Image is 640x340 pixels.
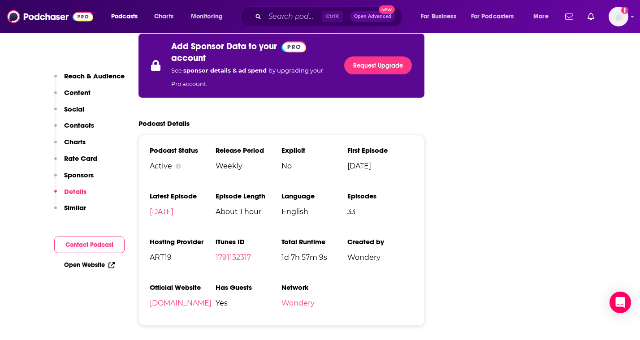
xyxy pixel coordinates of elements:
h3: iTunes ID [216,237,281,246]
span: Podcasts [111,10,138,23]
span: ART19 [150,253,216,262]
div: Open Intercom Messenger [610,292,631,313]
h3: Network [281,283,347,292]
h3: Total Runtime [281,237,347,246]
h3: Hosting Provider [150,237,216,246]
h3: Release Period [216,146,281,155]
span: New [379,5,395,14]
button: open menu [105,9,149,24]
img: User Profile [609,7,628,26]
span: More [533,10,549,23]
button: Rate Card [54,154,97,171]
button: Sponsors [54,171,94,187]
button: Reach & Audience [54,72,125,88]
a: Show notifications dropdown [562,9,577,24]
h3: Explicit [281,146,347,155]
span: Ctrl K [322,11,343,22]
span: 1d 7h 57m 9s [281,253,347,262]
span: English [281,207,347,216]
h3: Latest Episode [150,192,216,200]
p: Charts [64,138,86,146]
span: Weekly [216,162,281,170]
a: [DATE] [150,207,173,216]
button: Contact Podcast [54,237,125,253]
p: Rate Card [64,154,97,163]
button: Show profile menu [609,7,628,26]
svg: Add a profile image [621,7,628,14]
h3: Episode Length [216,192,281,200]
h3: First Episode [347,146,413,155]
span: Open Advanced [354,14,391,19]
button: Similar [54,203,86,220]
img: Podchaser Pro [281,41,306,52]
button: Open AdvancedNew [350,11,395,22]
button: Social [54,105,84,121]
p: Reach & Audience [64,72,125,80]
span: sponsor details & ad spend [183,67,268,74]
span: No [281,162,347,170]
button: Contacts [54,121,94,138]
p: Contacts [64,121,94,129]
h3: Language [281,192,347,200]
button: Details [54,187,86,204]
span: Wondery [347,253,413,262]
h3: Podcast Status [150,146,216,155]
button: open menu [415,9,467,24]
a: Show notifications dropdown [584,9,598,24]
p: Details [64,187,86,196]
h2: Podcast Details [138,119,190,128]
div: Active [150,162,216,170]
a: Pro website [281,41,306,52]
div: Search podcasts, credits, & more... [249,6,411,27]
input: Search podcasts, credits, & more... [265,9,322,24]
span: [DATE] [347,162,413,170]
button: Charts [54,138,86,154]
a: 1791132317 [216,253,251,262]
span: Monitoring [191,10,223,23]
span: Logged in as GregKubie [609,7,628,26]
span: 33 [347,207,413,216]
span: About 1 hour [216,207,281,216]
button: open menu [527,9,560,24]
span: For Podcasters [471,10,514,23]
a: Charts [148,9,179,24]
button: open menu [465,9,527,24]
p: Content [64,88,91,97]
span: Yes [216,299,281,307]
p: See by upgrading your Pro account. [171,64,333,90]
a: Request Upgrade [344,56,412,74]
h3: Official Website [150,283,216,292]
a: Wondery [281,299,315,307]
span: For Business [421,10,456,23]
h3: Created by [347,237,413,246]
a: Open Website [64,261,115,269]
p: Similar [64,203,86,212]
button: Content [54,88,91,105]
h3: Has Guests [216,283,281,292]
p: Social [64,105,84,113]
p: Add Sponsor Data to your [171,41,277,52]
p: account [171,52,206,64]
img: Podchaser - Follow, Share and Rate Podcasts [7,8,93,25]
a: [DOMAIN_NAME] [150,299,212,307]
span: Charts [154,10,173,23]
p: Sponsors [64,171,94,179]
button: open menu [185,9,234,24]
h3: Episodes [347,192,413,200]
